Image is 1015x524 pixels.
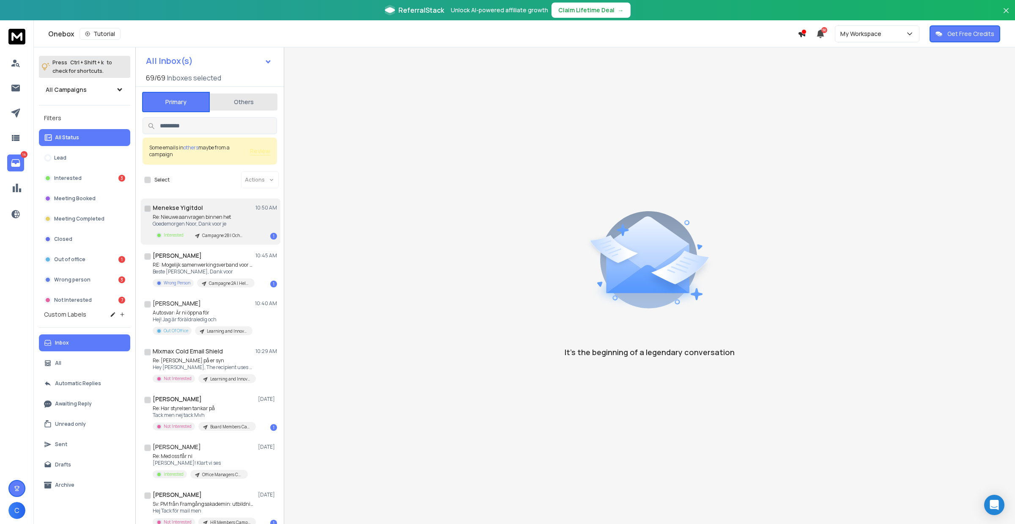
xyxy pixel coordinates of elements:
[153,316,252,323] p: Hej! Jag är föräldraledig och
[270,233,277,240] div: 1
[209,280,250,287] p: Campagne 2A | Hele Dag: [GEOGRAPHIC_DATA], [GEOGRAPHIC_DATA], [GEOGRAPHIC_DATA] en Flevolandgedur...
[153,251,202,260] h1: [PERSON_NAME]
[39,251,130,268] button: Out of office1
[39,149,130,166] button: Lead
[39,231,130,248] button: Closed
[146,73,165,83] span: 69 / 69
[55,400,92,407] p: Awaiting Reply
[153,491,202,499] h1: [PERSON_NAME]
[154,177,170,183] label: Select
[167,73,221,83] h3: Inboxes selected
[153,501,254,507] p: Sv: PM från Framgångsakademin: utbildningar
[55,461,71,468] p: Drafts
[69,58,105,67] span: Ctrl + Shift + k
[840,30,885,38] p: My Workspace
[210,93,277,111] button: Others
[39,170,130,187] button: Interested3
[54,175,82,182] p: Interested
[44,310,86,319] h3: Custom Labels
[149,144,250,158] div: Some emails in maybe from a campaign
[153,299,201,308] h1: [PERSON_NAME]
[153,443,201,451] h1: [PERSON_NAME]
[202,472,243,478] p: Office Managers Campaign | After Summer 2025
[55,360,61,367] p: All
[551,3,631,18] button: Claim Lifetime Deal→
[270,281,277,287] div: 1
[39,334,130,351] button: Inbox
[451,6,548,14] p: Unlock AI-powered affiliate growth
[55,134,79,141] p: All Status
[54,215,104,222] p: Meeting Completed
[153,405,254,412] p: Re: Har styrelsen tankar på
[7,154,24,171] a: 14
[8,502,25,519] button: C
[398,5,444,15] span: ReferralStack
[250,147,270,155] button: Review
[46,85,87,94] h1: All Campaigns
[565,346,735,358] p: It’s the beginning of a legendary conversation
[153,268,254,275] p: Beste [PERSON_NAME], Dank voor
[55,421,86,427] p: Unread only
[258,491,277,498] p: [DATE]
[55,339,69,346] p: Inbox
[55,441,67,448] p: Sent
[184,144,198,151] span: others
[21,151,27,158] p: 14
[39,81,130,98] button: All Campaigns
[153,395,202,403] h1: [PERSON_NAME]
[54,276,91,283] p: Wrong person
[54,154,66,161] p: Lead
[164,232,184,238] p: Interested
[153,412,254,419] p: Tack men nej tack Mvh
[80,28,121,40] button: Tutorial
[54,256,85,263] p: Out of office
[139,52,279,69] button: All Inbox(s)
[153,204,203,212] h1: Menekse Yigitdol
[153,460,248,466] p: [PERSON_NAME]! Klart vi ses
[255,300,277,307] p: 10:40 AM
[39,292,130,309] button: Not Interested7
[153,364,254,371] p: Hey [PERSON_NAME], The recipient uses Mixmax
[54,297,92,303] p: Not Interested
[930,25,1000,42] button: Get Free Credits
[146,57,193,65] h1: All Inbox(s)
[947,30,994,38] p: Get Free Credits
[153,357,254,364] p: Re: [PERSON_NAME] på er syn
[153,309,252,316] p: Autosvar: Är ni öppna för
[984,495,1004,515] div: Open Intercom Messenger
[52,58,112,75] p: Press to check for shortcuts.
[39,112,130,124] h3: Filters
[39,416,130,433] button: Unread only
[255,252,277,259] p: 10:45 AM
[164,375,192,382] p: Not Interested
[55,380,101,387] p: Automatic Replies
[210,376,251,382] p: Learning and Innovation Campaign | Whole Day
[207,328,247,334] p: Learning and Innovation Campaign | Whole Day
[153,262,254,268] p: RE: Mogelijk samenwerkingsverband voor P&F-aanvragen
[153,347,223,356] h1: Mixmax Cold Email Shield
[164,328,188,334] p: Out Of Office
[1001,5,1012,25] button: Close banner
[118,175,125,182] div: 3
[39,375,130,392] button: Automatic Replies
[39,190,130,207] button: Meeting Booked
[202,232,243,239] p: Campagne 2B | Ochtend: Huurrecht [GEOGRAPHIC_DATA], [GEOGRAPHIC_DATA], [GEOGRAPHIC_DATA] en [GEOG...
[118,276,125,283] div: 3
[255,348,277,355] p: 10:29 AM
[48,28,798,40] div: Onebox
[270,424,277,431] div: 1
[54,195,96,202] p: Meeting Booked
[255,204,277,211] p: 10:50 AM
[39,129,130,146] button: All Status
[118,256,125,263] div: 1
[55,482,74,488] p: Archive
[153,453,248,460] p: Re: Med oss får ni
[153,507,254,514] p: Hej Tack för mail men
[118,297,125,303] div: 7
[164,471,184,477] p: Interested
[142,92,210,112] button: Primary
[39,271,130,288] button: Wrong person3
